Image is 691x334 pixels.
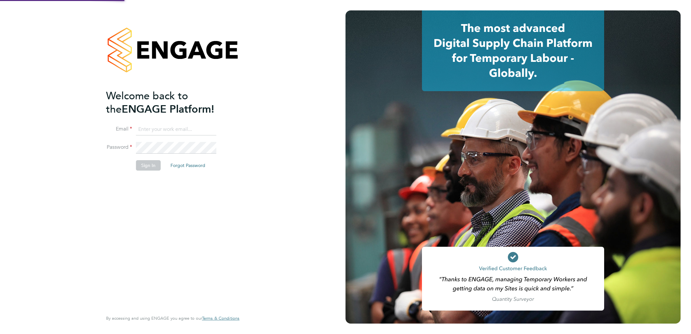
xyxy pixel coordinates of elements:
[106,90,188,116] span: Welcome back to the
[202,315,239,321] span: Terms & Conditions
[136,160,161,171] button: Sign In
[106,126,132,132] label: Email
[106,89,233,116] h2: ENGAGE Platform!
[202,316,239,321] a: Terms & Conditions
[136,124,216,135] input: Enter your work email...
[165,160,210,171] button: Forgot Password
[106,315,239,321] span: By accessing and using ENGAGE you agree to our
[106,144,132,151] label: Password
